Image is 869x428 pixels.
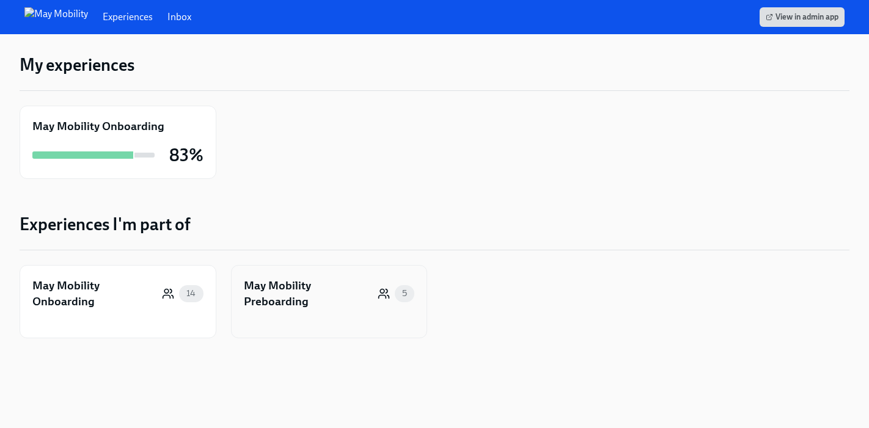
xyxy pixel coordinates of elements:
h3: 83% [169,144,204,166]
span: 14 [179,289,203,298]
a: May Mobility Preboarding5 [231,265,428,338]
div: May Mobility Preboarding [244,278,373,309]
a: View in admin app [760,7,845,27]
h3: My experiences [20,54,849,91]
a: May Mobility Onboarding83% [20,106,216,179]
a: May Mobility Onboarding14 [20,265,216,338]
img: May Mobility [24,7,88,27]
a: Experiences [103,10,153,24]
span: View in admin app [766,11,838,23]
span: 5 [395,289,414,298]
div: May Mobility Onboarding [32,118,164,134]
a: Inbox [167,10,191,24]
h3: Experiences I'm part of [20,213,849,250]
div: May Mobility Onboarding [32,278,157,309]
